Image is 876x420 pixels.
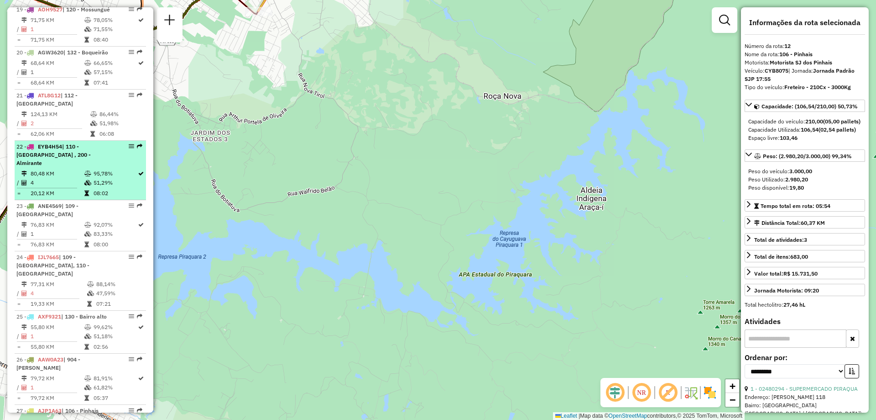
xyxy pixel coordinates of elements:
span: 25 - [16,313,107,320]
em: Opções [129,314,134,319]
a: Zoom in [725,379,739,393]
td: 61,82% [93,383,137,392]
td: 81,91% [93,374,137,383]
em: Opções [129,92,134,98]
em: Opções [129,203,134,208]
strong: Freteiro - 210Cx - 3000Kg [784,84,851,90]
em: Rota exportada [137,144,142,149]
i: % de utilização do peso [84,60,91,66]
td: 02:56 [93,342,137,351]
span: AJP1A63 [38,407,62,414]
span: IJL7665 [38,254,59,261]
em: Rota exportada [137,356,142,362]
td: 08:00 [93,240,137,249]
span: | 112 - [GEOGRAPHIC_DATA] [16,92,78,107]
a: Zoom out [725,393,739,407]
td: 19,33 KM [30,299,87,308]
td: / [16,68,21,77]
td: 1 [30,68,84,77]
i: Distância Total [21,282,27,287]
span: | 904 - [PERSON_NAME] [16,356,80,371]
td: 95,78% [93,169,137,178]
td: 4 [30,178,84,187]
em: Opções [129,408,134,413]
span: Total de atividades: [754,236,807,243]
div: Total hectolitro: [745,301,865,309]
i: % de utilização da cubagem [84,27,91,32]
strong: 210,00 [805,118,823,125]
i: Rota otimizada [138,17,144,23]
div: Peso: (2.980,20/3.000,00) 99,34% [745,164,865,196]
div: Espaço livre: [748,134,861,142]
i: Tempo total em rota [84,344,89,350]
i: Total de Atividades [21,334,27,339]
div: Nome da rota: [745,50,865,58]
span: Ocultar deslocamento [604,382,626,404]
div: Capacidade do veículo: [748,117,861,126]
td: / [16,229,21,239]
td: = [16,78,21,87]
td: = [16,129,21,138]
span: | 110 - [GEOGRAPHIC_DATA] , 200 - Almirante [16,143,91,166]
span: Peso do veículo: [748,168,812,175]
strong: 106 - Pinhais [779,51,813,58]
td: 07:41 [93,78,137,87]
i: Distância Total [21,60,27,66]
em: Rota exportada [137,203,142,208]
span: Peso: (2.980,20/3.000,00) 99,34% [763,153,852,159]
i: % de utilização da cubagem [87,291,94,296]
i: % de utilização do peso [84,324,91,330]
strong: (02,54 pallets) [819,126,856,133]
strong: R$ 15.731,50 [783,270,818,277]
em: Opções [129,49,134,55]
i: Distância Total [21,17,27,23]
td: 83,33% [93,229,137,239]
td: / [16,178,21,187]
strong: 106,54 [801,126,819,133]
td: / [16,383,21,392]
i: % de utilização da cubagem [84,334,91,339]
td: 88,14% [96,280,142,289]
span: 23 - [16,202,78,218]
a: Capacidade: (106,54/210,00) 50,73% [745,100,865,112]
i: Distância Total [21,222,27,228]
strong: 19,80 [789,184,804,191]
td: = [16,342,21,351]
td: / [16,332,21,341]
td: = [16,240,21,249]
td: = [16,189,21,198]
strong: Motorista SJ dos Pinhais [770,59,832,66]
strong: 2.980,20 [785,176,808,183]
em: Opções [129,356,134,362]
td: / [16,119,21,128]
span: EYB4H54 [38,143,62,150]
i: % de utilização do peso [84,376,91,381]
td: 124,13 KM [30,110,90,119]
span: AGW3620 [38,49,63,56]
strong: (05,00 pallets) [823,118,860,125]
td: 20,12 KM [30,189,84,198]
div: Capacidade Utilizada: [748,126,861,134]
strong: 27,46 hL [783,301,805,308]
span: | 109 - [GEOGRAPHIC_DATA] [16,202,78,218]
span: | [579,413,580,419]
i: Total de Atividades [21,121,27,126]
a: Valor total:R$ 15.731,50 [745,267,865,279]
em: Rota exportada [137,408,142,413]
div: Tipo do veículo: [745,83,865,91]
td: 66,65% [93,58,137,68]
em: Rota exportada [137,6,142,12]
td: 68,64 KM [30,58,84,68]
strong: 12 [784,43,791,49]
span: AXF9321 [38,313,61,320]
i: % de utilização da cubagem [84,69,91,75]
span: 20 - [16,49,108,56]
strong: 3.000,00 [789,168,812,175]
div: Distância Total: [754,219,825,227]
em: Rota exportada [137,314,142,319]
td: 51,29% [93,178,137,187]
td: 77,31 KM [30,280,87,289]
div: Peso Utilizado: [748,175,861,184]
td: 92,07% [93,220,137,229]
img: Exibir/Ocultar setores [703,385,717,400]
